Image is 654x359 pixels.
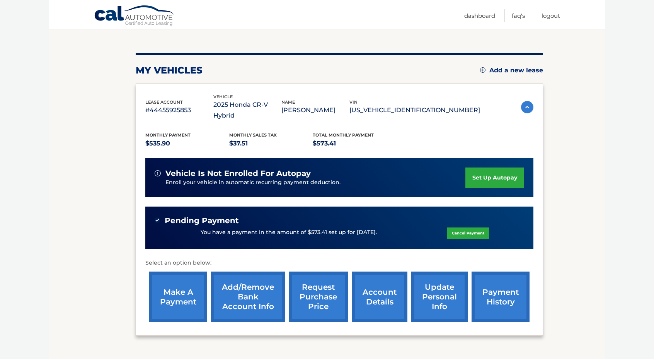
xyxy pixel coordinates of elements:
span: vin [349,99,358,105]
a: update personal info [411,272,468,322]
span: Pending Payment [165,216,239,226]
img: add.svg [480,67,485,73]
p: $37.51 [229,138,313,149]
a: Add a new lease [480,67,543,74]
p: 2025 Honda CR-V Hybrid [213,99,281,121]
a: Cancel Payment [447,227,489,239]
a: Dashboard [464,9,495,22]
a: Logout [542,9,560,22]
a: set up autopay [465,168,524,188]
a: make a payment [149,272,207,322]
h2: my vehicles [136,65,203,76]
span: vehicle is not enrolled for autopay [165,169,311,178]
p: [US_VEHICLE_IDENTIFICATION_NUMBER] [349,105,480,116]
p: Enroll your vehicle in automatic recurring payment deduction. [165,178,465,187]
img: accordion-active.svg [521,101,533,113]
p: $573.41 [313,138,397,149]
p: [PERSON_NAME] [281,105,349,116]
span: vehicle [213,94,233,99]
p: You have a payment in the amount of $573.41 set up for [DATE]. [201,228,377,237]
a: payment history [472,272,530,322]
a: FAQ's [512,9,525,22]
a: account details [352,272,407,322]
p: Select an option below: [145,258,533,268]
span: Monthly Payment [145,132,191,138]
a: request purchase price [289,272,348,322]
a: Add/Remove bank account info [211,272,285,322]
img: alert-white.svg [155,170,161,176]
span: name [281,99,295,105]
a: Cal Automotive [94,5,175,27]
img: check-green.svg [155,217,160,223]
p: $535.90 [145,138,229,149]
p: #44455925853 [145,105,213,116]
span: Monthly sales Tax [229,132,277,138]
span: lease account [145,99,183,105]
span: Total Monthly Payment [313,132,374,138]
